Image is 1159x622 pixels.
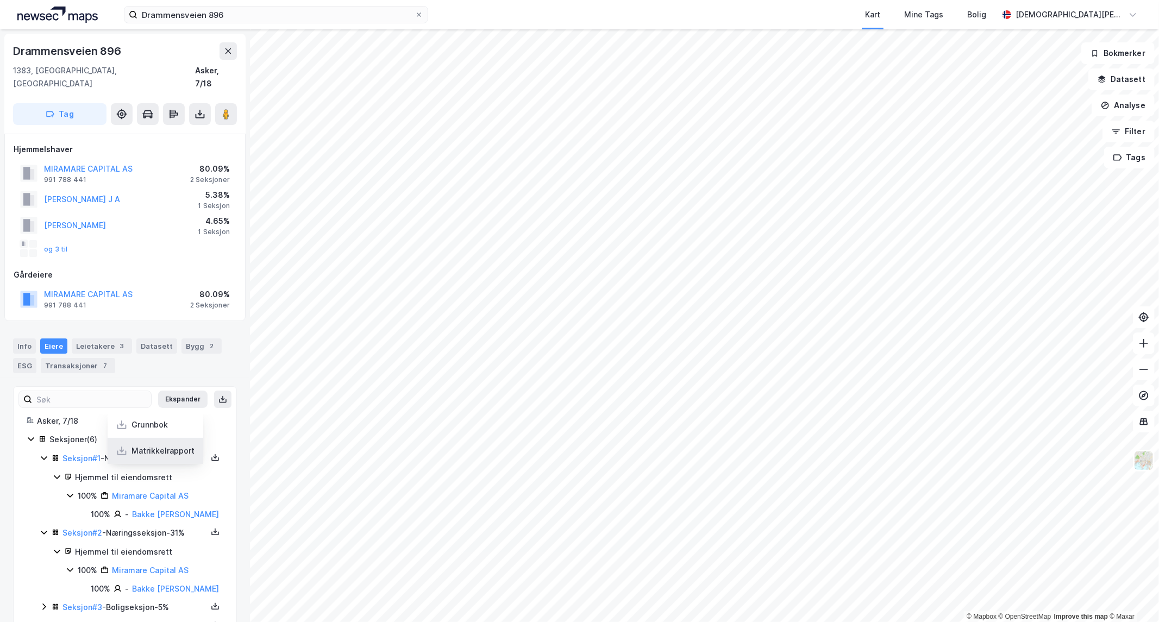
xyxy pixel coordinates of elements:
[1081,42,1155,64] button: Bokmerker
[131,444,195,457] div: Matrikkelrapport
[112,491,189,500] a: Miramare Capital AS
[137,7,415,23] input: Søk på adresse, matrikkel, gårdeiere, leietakere eller personer
[14,143,236,156] div: Hjemmelshaver
[1016,8,1124,21] div: [DEMOGRAPHIC_DATA][PERSON_NAME]
[198,202,230,210] div: 1 Seksjon
[865,8,880,21] div: Kart
[100,360,111,371] div: 7
[1088,68,1155,90] button: Datasett
[1092,95,1155,116] button: Analyse
[125,508,129,521] div: -
[181,338,222,354] div: Bygg
[158,391,208,408] button: Ekspander
[32,391,151,407] input: Søk
[999,613,1051,620] a: OpenStreetMap
[78,564,97,577] div: 100%
[132,584,219,593] a: Bakke [PERSON_NAME]
[78,489,97,502] div: 100%
[117,341,128,351] div: 3
[206,341,217,351] div: 2
[49,433,223,446] div: Seksjoner ( 6 )
[112,566,189,575] a: Miramare Capital AS
[62,454,101,463] a: Seksjon#1
[62,452,207,465] div: - Næringsseksjon - 49%
[13,338,36,354] div: Info
[72,338,132,354] div: Leietakere
[37,414,223,428] div: Asker, 7/18
[198,189,230,202] div: 5.38%
[198,215,230,228] div: 4.65%
[13,358,36,373] div: ESG
[1133,450,1154,471] img: Z
[62,602,102,612] a: Seksjon#3
[1054,613,1108,620] a: Improve this map
[1102,121,1155,142] button: Filter
[44,301,86,310] div: 991 788 441
[40,338,67,354] div: Eiere
[131,418,168,431] div: Grunnbok
[44,175,86,184] div: 991 788 441
[190,301,230,310] div: 2 Seksjoner
[13,103,106,125] button: Tag
[136,338,177,354] div: Datasett
[75,471,223,484] div: Hjemmel til eiendomsrett
[91,508,110,521] div: 100%
[967,613,997,620] a: Mapbox
[17,7,98,23] img: logo.a4113a55bc3d86da70a041830d287a7e.svg
[190,162,230,175] div: 80.09%
[62,601,207,614] div: - Boligseksjon - 5%
[13,64,195,90] div: 1383, [GEOGRAPHIC_DATA], [GEOGRAPHIC_DATA]
[14,268,236,281] div: Gårdeiere
[132,510,219,519] a: Bakke [PERSON_NAME]
[967,8,986,21] div: Bolig
[1105,570,1159,622] iframe: Chat Widget
[75,545,223,558] div: Hjemmel til eiendomsrett
[91,582,110,595] div: 100%
[195,64,237,90] div: Asker, 7/18
[1105,570,1159,622] div: Kontrollprogram for chat
[13,42,123,60] div: Drammensveien 896
[190,175,230,184] div: 2 Seksjoner
[1104,147,1155,168] button: Tags
[904,8,943,21] div: Mine Tags
[41,358,115,373] div: Transaksjoner
[198,228,230,236] div: 1 Seksjon
[62,526,207,539] div: - Næringsseksjon - 31%
[125,582,129,595] div: -
[62,528,102,537] a: Seksjon#2
[190,288,230,301] div: 80.09%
